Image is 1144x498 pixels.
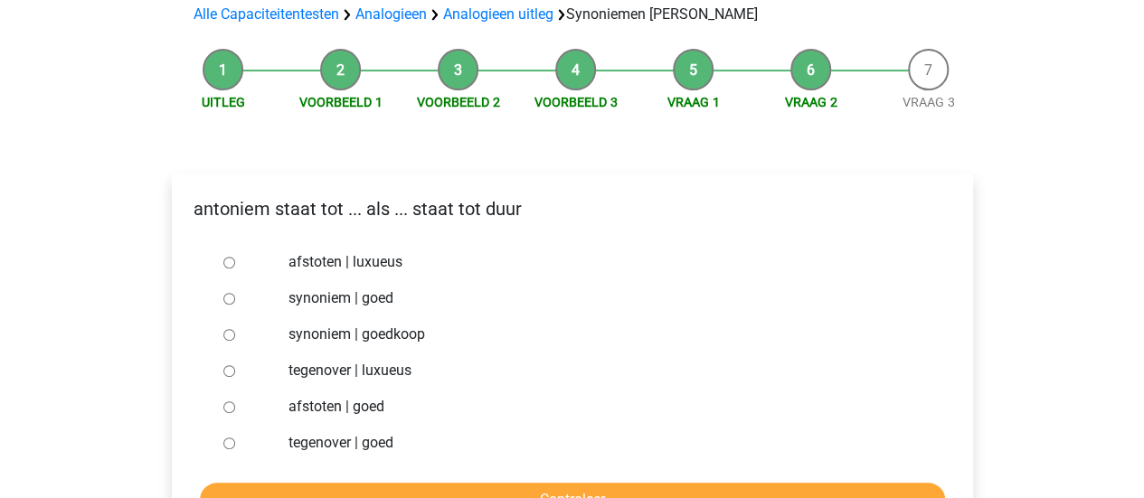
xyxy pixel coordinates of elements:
a: Voorbeeld 2 [417,95,500,109]
a: Voorbeeld 3 [534,95,618,109]
label: afstoten | luxueus [288,251,914,273]
a: Uitleg [202,95,245,109]
a: Voorbeeld 1 [299,95,383,109]
label: synoniem | goedkoop [288,324,914,345]
label: tegenover | goed [288,432,914,454]
label: tegenover | luxueus [288,360,914,381]
a: Vraag 1 [667,95,720,109]
a: Vraag 3 [903,95,955,109]
p: antoniem staat tot ... als ... staat tot duur [186,195,959,222]
label: afstoten | goed [288,396,914,418]
a: Vraag 2 [785,95,837,109]
a: Alle Capaciteitentesten [194,5,339,23]
div: Synoniemen [PERSON_NAME] [186,4,959,25]
a: Analogieen uitleg [443,5,553,23]
a: Analogieen [355,5,427,23]
label: synoniem | goed [288,287,914,309]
